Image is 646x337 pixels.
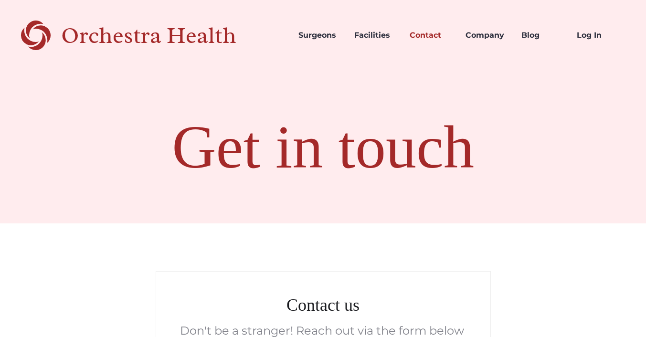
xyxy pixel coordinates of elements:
[61,26,270,45] div: Orchestra Health
[569,19,625,52] a: Log In
[21,19,270,52] a: Orchestra Health
[514,19,570,52] a: Blog
[402,19,458,52] a: Contact
[458,19,514,52] a: Company
[180,293,466,317] h2: Contact us
[291,19,347,52] a: Surgeons
[347,19,402,52] a: Facilities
